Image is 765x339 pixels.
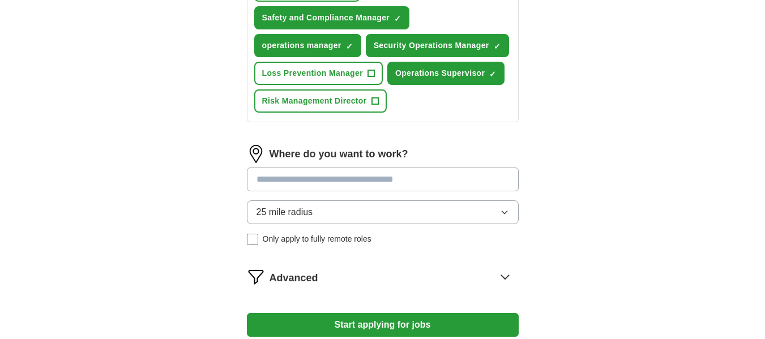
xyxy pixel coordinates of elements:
[254,34,361,57] button: operations manager✓
[247,234,258,245] input: Only apply to fully remote roles
[247,268,265,286] img: filter
[270,271,318,286] span: Advanced
[489,70,496,79] span: ✓
[262,67,363,79] span: Loss Prevention Manager
[254,62,383,85] button: Loss Prevention Manager
[374,40,489,52] span: Security Operations Manager
[247,313,519,337] button: Start applying for jobs
[254,89,387,113] button: Risk Management Director
[257,205,313,219] span: 25 mile radius
[387,62,505,85] button: Operations Supervisor✓
[346,42,353,51] span: ✓
[262,40,341,52] span: operations manager
[270,147,408,162] label: Where do you want to work?
[262,12,390,24] span: Safety and Compliance Manager
[395,67,485,79] span: Operations Supervisor
[263,233,371,245] span: Only apply to fully remote roles
[254,6,410,29] button: Safety and Compliance Manager✓
[494,42,501,51] span: ✓
[262,95,367,107] span: Risk Management Director
[366,34,509,57] button: Security Operations Manager✓
[247,200,519,224] button: 25 mile radius
[394,14,401,23] span: ✓
[247,145,265,163] img: location.png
